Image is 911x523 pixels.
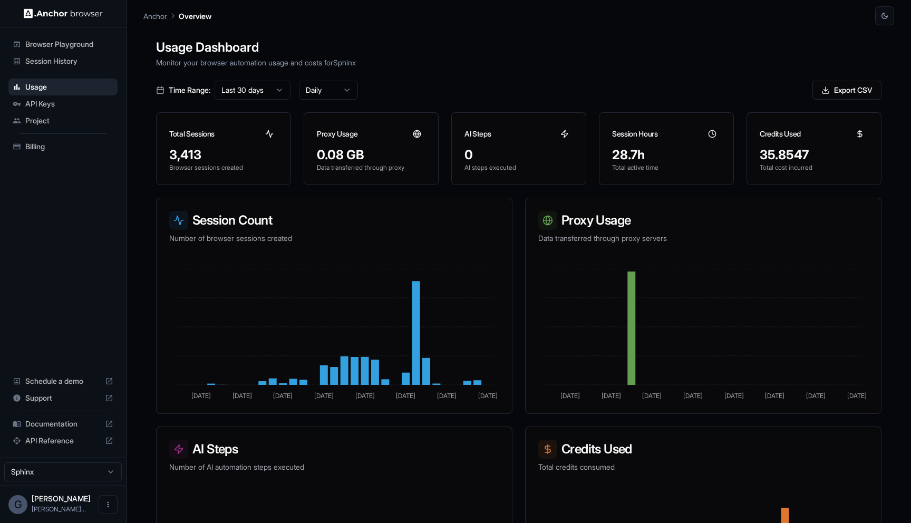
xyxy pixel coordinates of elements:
[317,147,425,163] div: 0.08 GB
[24,8,103,18] img: Anchor Logo
[538,233,868,244] p: Data transferred through proxy servers
[464,147,573,163] div: 0
[169,211,499,230] h3: Session Count
[25,435,101,446] span: API Reference
[25,56,113,66] span: Session History
[25,99,113,109] span: API Keys
[538,211,868,230] h3: Proxy Usage
[8,79,118,95] div: Usage
[169,163,278,172] p: Browser sessions created
[25,115,113,126] span: Project
[760,129,801,139] h3: Credits Used
[612,129,657,139] h3: Session Hours
[760,147,868,163] div: 35.8547
[169,233,499,244] p: Number of browser sessions created
[8,495,27,514] div: G
[464,129,491,139] h3: AI Steps
[538,462,868,472] p: Total credits consumed
[314,392,334,400] tspan: [DATE]
[760,163,868,172] p: Total cost incurred
[99,495,118,514] button: Open menu
[169,462,499,472] p: Number of AI automation steps executed
[156,57,881,68] p: Monitor your browser automation usage and costs for Sphinx
[143,11,167,22] p: Anchor
[806,392,826,400] tspan: [DATE]
[317,163,425,172] p: Data transferred through proxy
[847,392,867,400] tspan: [DATE]
[32,505,86,513] span: gabriel@sphinxhq.com
[765,392,784,400] tspan: [DATE]
[8,95,118,112] div: API Keys
[191,392,211,400] tspan: [DATE]
[25,393,101,403] span: Support
[25,82,113,92] span: Usage
[25,376,101,386] span: Schedule a demo
[602,392,621,400] tspan: [DATE]
[8,415,118,432] div: Documentation
[8,36,118,53] div: Browser Playground
[538,440,868,459] h3: Credits Used
[317,129,357,139] h3: Proxy Usage
[169,85,210,95] span: Time Range:
[812,81,881,100] button: Export CSV
[683,392,703,400] tspan: [DATE]
[32,494,91,503] span: Gabriel Taboada
[169,440,499,459] h3: AI Steps
[179,11,211,22] p: Overview
[156,38,881,57] h1: Usage Dashboard
[642,392,662,400] tspan: [DATE]
[25,141,113,152] span: Billing
[8,432,118,449] div: API Reference
[355,392,375,400] tspan: [DATE]
[169,129,215,139] h3: Total Sessions
[437,392,457,400] tspan: [DATE]
[8,53,118,70] div: Session History
[560,392,580,400] tspan: [DATE]
[612,147,721,163] div: 28.7h
[464,163,573,172] p: AI steps executed
[8,138,118,155] div: Billing
[273,392,293,400] tspan: [DATE]
[612,163,721,172] p: Total active time
[8,112,118,129] div: Project
[478,392,498,400] tspan: [DATE]
[25,419,101,429] span: Documentation
[8,373,118,390] div: Schedule a demo
[396,392,415,400] tspan: [DATE]
[232,392,252,400] tspan: [DATE]
[8,390,118,406] div: Support
[169,147,278,163] div: 3,413
[25,39,113,50] span: Browser Playground
[724,392,744,400] tspan: [DATE]
[143,10,211,22] nav: breadcrumb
